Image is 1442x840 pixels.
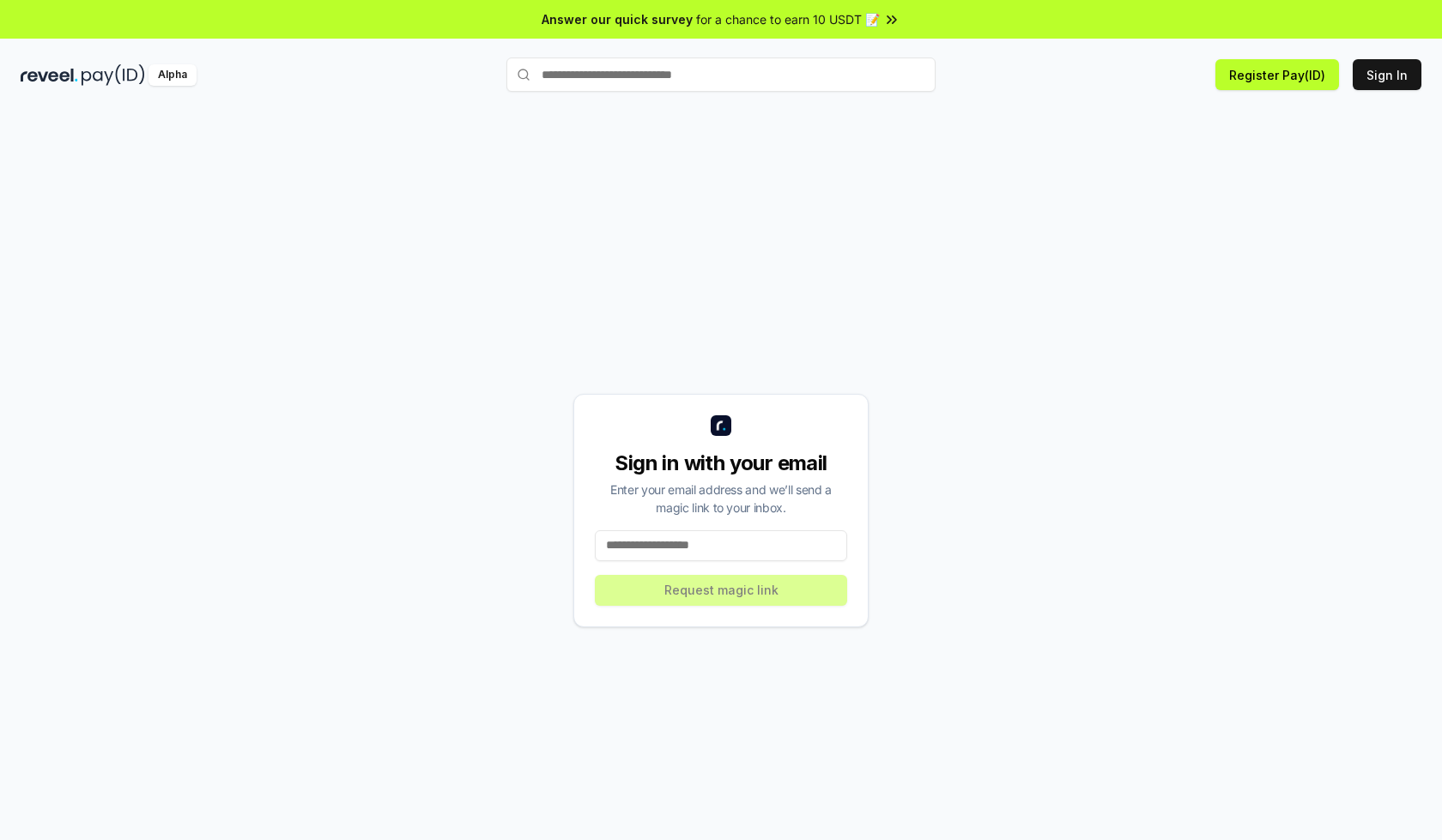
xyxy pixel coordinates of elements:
span: for a chance to earn 10 USDT 📝 [696,10,880,28]
span: Answer our quick survey [542,10,693,28]
img: reveel_dark [21,64,78,86]
button: Register Pay(ID) [1215,59,1339,90]
div: Alpha [148,64,197,86]
img: pay_id [82,64,145,86]
div: Enter your email address and we’ll send a magic link to your inbox. [595,480,847,517]
div: Sign in with your email [595,450,847,477]
button: Sign In [1353,59,1421,90]
img: logo_small [711,415,731,436]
